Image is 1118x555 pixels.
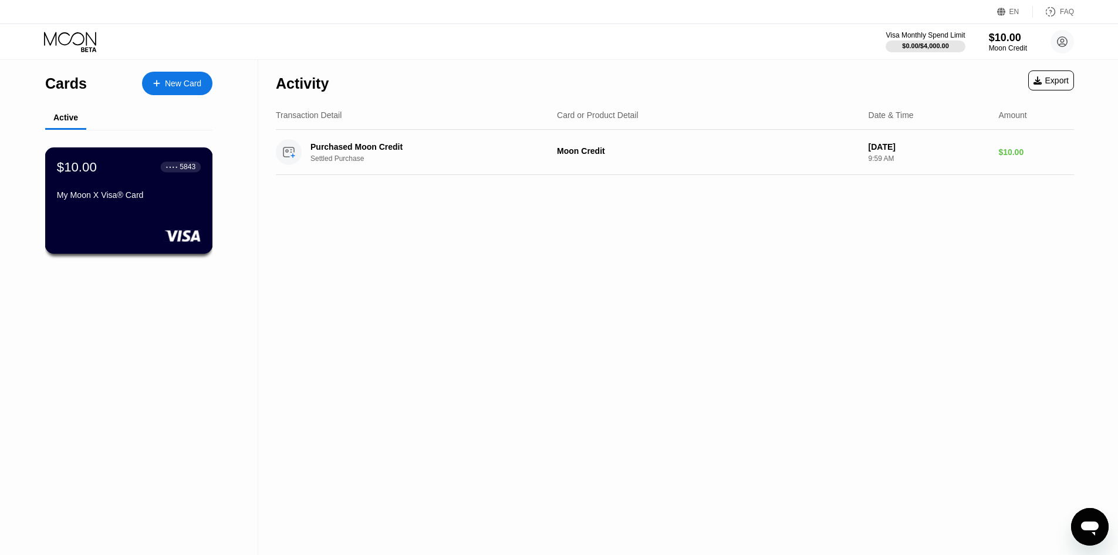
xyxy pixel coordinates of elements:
div: EN [1009,8,1019,16]
div: $0.00 / $4,000.00 [902,42,949,49]
div: $10.00 [57,159,97,174]
div: Activity [276,75,329,92]
div: New Card [165,79,201,89]
iframe: Nút để khởi chạy cửa sổ nhắn tin [1071,508,1109,546]
div: Transaction Detail [276,110,342,120]
div: $10.00 [998,147,1074,157]
div: Purchased Moon CreditSettled PurchaseMoon Credit[DATE]9:59 AM$10.00 [276,130,1074,175]
div: Visa Monthly Spend Limit$0.00/$4,000.00 [886,31,965,52]
div: $10.00Moon Credit [989,32,1027,52]
div: Moon Credit [557,146,859,156]
div: Purchased Moon Credit [310,142,538,152]
div: 9:59 AM [869,154,989,163]
div: My Moon X Visa® Card [57,190,201,200]
div: FAQ [1033,6,1074,18]
div: Date & Time [869,110,914,120]
div: Active [53,113,78,122]
div: Amount [998,110,1026,120]
div: $10.00 [989,32,1027,44]
div: 5843 [180,163,195,171]
div: Moon Credit [989,44,1027,52]
div: ● ● ● ● [166,165,178,169]
div: [DATE] [869,142,989,152]
div: FAQ [1060,8,1074,16]
div: Settled Purchase [310,154,555,163]
div: New Card [142,72,212,95]
div: $10.00● ● ● ●5843My Moon X Visa® Card [46,148,212,253]
div: Export [1028,70,1074,90]
div: Visa Monthly Spend Limit [886,31,965,39]
div: Cards [45,75,87,92]
div: Export [1033,76,1069,85]
div: EN [997,6,1033,18]
div: Card or Product Detail [557,110,639,120]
